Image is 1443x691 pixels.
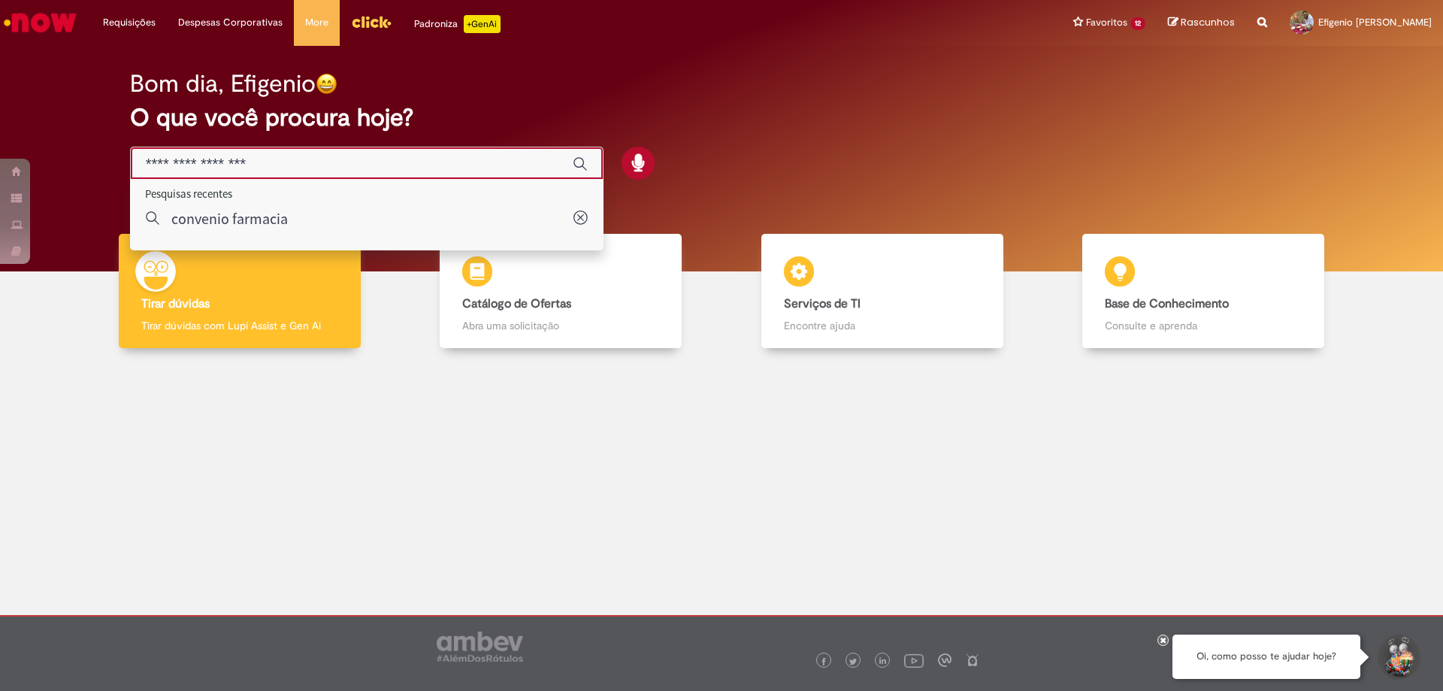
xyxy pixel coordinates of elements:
button: Iniciar Conversa de Suporte [1375,635,1420,680]
span: Despesas Corporativas [178,15,283,30]
span: Efigenio [PERSON_NAME] [1318,16,1432,29]
p: +GenAi [464,15,501,33]
a: Catálogo de Ofertas Abra uma solicitação [401,234,722,349]
span: Favoritos [1086,15,1127,30]
b: Tirar dúvidas [141,296,210,311]
img: logo_footer_naosei.png [966,653,979,667]
img: logo_footer_linkedin.png [879,657,887,666]
a: Rascunhos [1168,16,1235,30]
b: Base de Conhecimento [1105,296,1229,311]
span: Requisições [103,15,156,30]
span: More [305,15,328,30]
span: 12 [1130,17,1145,30]
p: Tirar dúvidas com Lupi Assist e Gen Ai [141,318,338,333]
a: Serviços de TI Encontre ajuda [721,234,1043,349]
p: Abra uma solicitação [462,318,659,333]
div: Padroniza [414,15,501,33]
p: Encontre ajuda [784,318,981,333]
a: Base de Conhecimento Consulte e aprenda [1043,234,1365,349]
h2: Bom dia, Efigenio [130,71,316,97]
img: logo_footer_youtube.png [904,650,924,670]
p: Consulte e aprenda [1105,318,1302,333]
img: logo_footer_facebook.png [820,658,827,665]
b: Catálogo de Ofertas [462,296,571,311]
a: Tirar dúvidas Tirar dúvidas com Lupi Assist e Gen Ai [79,234,401,349]
img: logo_footer_twitter.png [849,658,857,665]
img: happy-face.png [316,73,337,95]
img: logo_footer_ambev_rotulo_gray.png [437,632,523,662]
b: Serviços de TI [784,296,861,311]
img: logo_footer_workplace.png [938,653,951,667]
span: Rascunhos [1181,15,1235,29]
img: ServiceNow [2,8,79,38]
div: Oi, como posso te ajudar hoje? [1172,635,1360,679]
h2: O que você procura hoje? [130,105,1314,131]
img: click_logo_yellow_360x200.png [351,11,392,33]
